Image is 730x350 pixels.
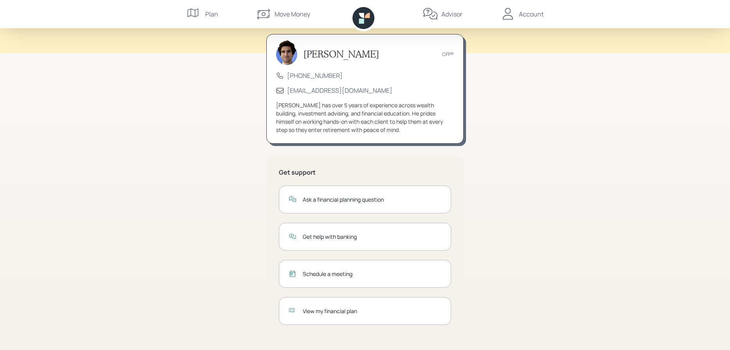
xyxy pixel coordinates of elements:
div: Get help with banking [303,233,441,241]
div: Account [519,9,544,19]
img: harrison-schaefer-headshot-2.png [276,40,297,65]
h5: Get support [279,169,451,176]
div: Advisor [441,9,463,19]
div: Plan [205,9,218,19]
a: [PHONE_NUMBER] [287,71,343,80]
div: View my financial plan [303,307,441,315]
div: [PERSON_NAME] has over 5 years of experience across wealth building, investment advising, and fin... [276,101,454,134]
div: Schedule a meeting [303,270,441,278]
div: Move Money [275,9,310,19]
div: CFP® [442,51,454,58]
a: [EMAIL_ADDRESS][DOMAIN_NAME] [287,86,392,95]
div: Ask a financial planning question [303,195,441,204]
h3: [PERSON_NAME] [304,49,379,60]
